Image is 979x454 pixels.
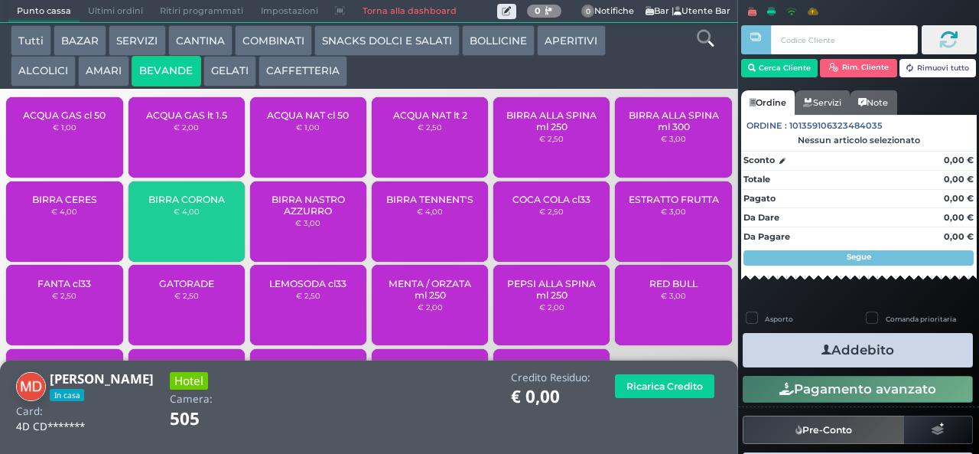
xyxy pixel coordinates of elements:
[148,194,225,205] span: BIRRA CORONA
[54,25,106,56] button: BAZAR
[52,291,76,300] small: € 2,50
[743,212,779,223] strong: Da Dare
[295,218,320,227] small: € 3,00
[174,207,200,216] small: € 4,00
[743,154,775,167] strong: Sconto
[899,59,977,77] button: Rimuovi tutto
[628,109,719,132] span: BIRRA ALLA SPINA ml 300
[393,109,467,121] span: ACQUA NAT lt 2
[944,193,974,204] strong: 0,00 €
[385,278,476,301] span: MENTA / ORZATA ml 250
[386,194,473,205] span: BIRRA TENNENT'S
[539,207,564,216] small: € 2,50
[50,389,84,401] span: In casa
[741,135,977,145] div: Nessun articolo selezionato
[743,416,905,443] button: Pre-Conto
[850,90,896,115] a: Note
[743,333,973,367] button: Addebito
[743,193,776,204] strong: Pagato
[615,374,714,398] button: Ricarica Credito
[743,174,770,185] strong: Totale
[32,194,97,205] span: BIRRA CERES
[109,25,165,56] button: SERVIZI
[820,59,897,77] button: Rim. Cliente
[743,376,973,402] button: Pagamento avanzato
[11,25,51,56] button: Tutti
[661,207,686,216] small: € 3,00
[418,122,442,132] small: € 2,50
[353,1,464,22] a: Torna alla dashboard
[506,278,597,301] span: PEPSI ALLA SPINA ml 250
[132,56,200,87] button: BEVANDE
[37,278,91,289] span: FANTA cl33
[462,25,535,56] button: BOLLICINE
[746,119,787,132] span: Ordine :
[170,410,242,429] h1: 505
[8,1,80,22] span: Punto cassa
[174,122,199,132] small: € 2,00
[581,5,595,18] span: 0
[789,119,883,132] span: 101359106323484035
[535,5,541,16] b: 0
[296,291,320,300] small: € 2,50
[506,109,597,132] span: BIRRA ALLA SPINA ml 250
[886,314,956,324] label: Comanda prioritaria
[16,406,43,417] h4: Card:
[944,155,974,165] strong: 0,00 €
[50,370,154,387] b: [PERSON_NAME]
[661,291,686,300] small: € 3,00
[53,122,76,132] small: € 1,00
[23,109,106,121] span: ACQUA GAS cl 50
[537,25,605,56] button: APERITIVI
[263,194,354,217] span: BIRRA NASTRO AZZURRO
[151,1,252,22] span: Ritiri programmati
[741,90,795,115] a: Ordine
[795,90,850,115] a: Servizi
[170,394,213,405] h4: Camera:
[539,134,564,143] small: € 2,50
[235,25,312,56] button: COMBINATI
[417,207,443,216] small: € 4,00
[314,25,460,56] button: SNACKS DOLCI E SALATI
[11,56,76,87] button: ALCOLICI
[159,278,214,289] span: GATORADE
[269,278,346,289] span: LEMOSODA cl33
[80,1,151,22] span: Ultimi ordini
[78,56,129,87] button: AMARI
[765,314,793,324] label: Asporto
[649,278,698,289] span: RED BULL
[743,231,790,242] strong: Da Pagare
[944,231,974,242] strong: 0,00 €
[203,56,256,87] button: GELATI
[661,134,686,143] small: € 3,00
[944,212,974,223] strong: 0,00 €
[629,194,719,205] span: ESTRATTO FRUTTA
[539,302,564,312] small: € 2,00
[944,174,974,185] strong: 0,00 €
[174,291,199,300] small: € 2,50
[259,56,347,87] button: CAFFETTERIA
[170,372,208,390] h3: Hotel
[512,194,590,205] span: COCA COLA cl33
[252,1,327,22] span: Impostazioni
[168,25,233,56] button: CANTINA
[267,109,349,121] span: ACQUA NAT cl 50
[511,387,590,407] h1: € 0,00
[16,372,46,402] img: Marinella Dottavi
[418,302,443,312] small: € 2,00
[296,122,320,132] small: € 1,00
[741,59,818,77] button: Cerca Cliente
[146,109,227,121] span: ACQUA GAS lt 1.5
[51,207,77,216] small: € 4,00
[847,252,871,262] strong: Segue
[771,25,917,54] input: Codice Cliente
[511,372,590,384] h4: Credito Residuo:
